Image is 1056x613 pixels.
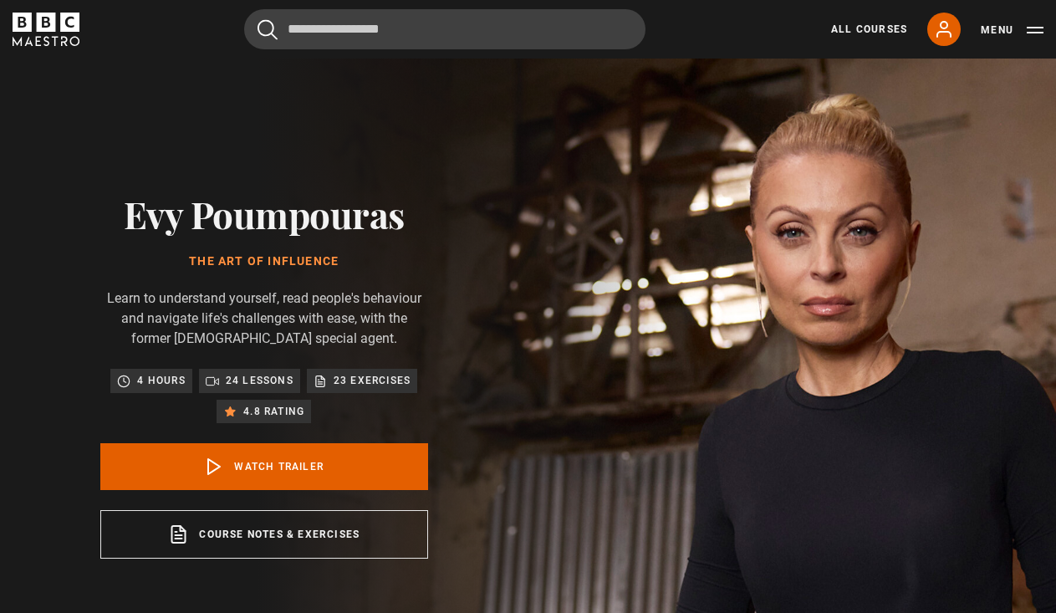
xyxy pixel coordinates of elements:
p: Learn to understand yourself, read people's behaviour and navigate life's challenges with ease, w... [100,289,428,349]
a: Watch Trailer [100,443,428,490]
h2: Evy Poumpouras [100,192,428,235]
svg: BBC Maestro [13,13,79,46]
p: 24 lessons [226,372,293,389]
input: Search [244,9,645,49]
p: 23 exercises [334,372,411,389]
p: 4 hours [137,372,185,389]
button: Submit the search query [258,19,278,40]
a: All Courses [831,22,907,37]
h1: The Art of Influence [100,255,428,268]
a: Course notes & exercises [100,510,428,559]
p: 4.8 rating [243,403,304,420]
button: Toggle navigation [981,22,1043,38]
